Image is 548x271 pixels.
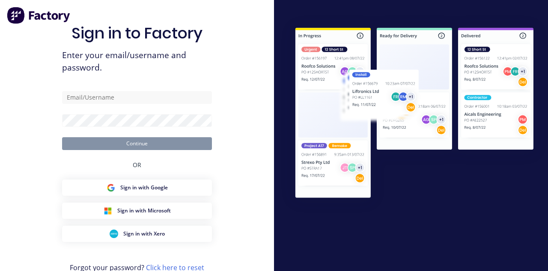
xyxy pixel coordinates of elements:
[62,180,212,196] button: Google Sign inSign in with Google
[71,24,203,42] h1: Sign in to Factory
[107,183,115,192] img: Google Sign in
[120,184,168,191] span: Sign in with Google
[110,230,118,238] img: Xero Sign in
[7,7,71,24] img: Factory
[62,137,212,150] button: Continue
[117,207,171,215] span: Sign in with Microsoft
[104,206,112,215] img: Microsoft Sign in
[123,230,165,238] span: Sign in with Xero
[281,15,548,213] img: Sign in
[62,226,212,242] button: Xero Sign inSign in with Xero
[133,150,141,180] div: OR
[62,203,212,219] button: Microsoft Sign inSign in with Microsoft
[62,49,212,74] span: Enter your email/username and password.
[62,91,212,104] input: Email/Username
